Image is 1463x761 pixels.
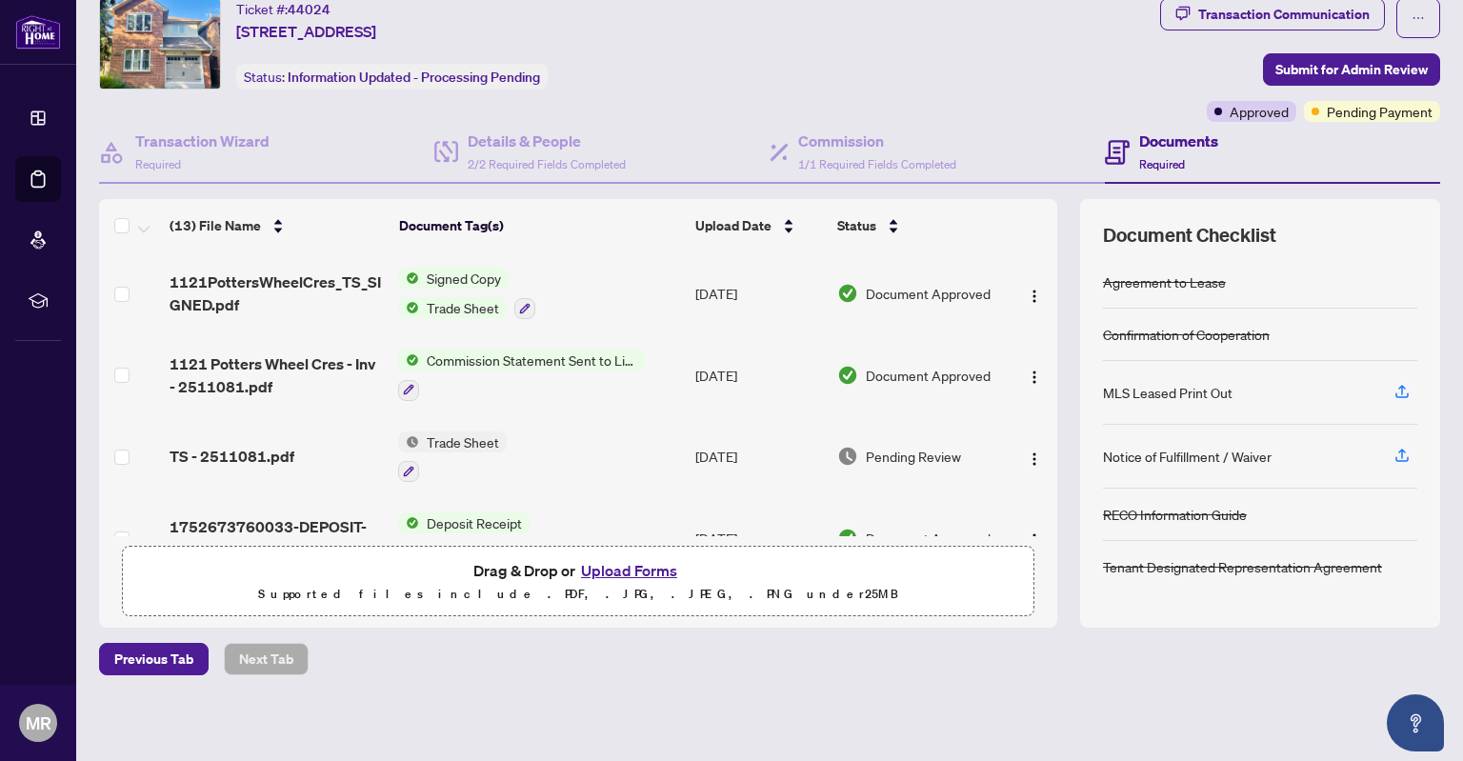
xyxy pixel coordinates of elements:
[419,512,530,533] span: Deposit Receipt
[135,130,270,152] h4: Transaction Wizard
[419,350,645,370] span: Commission Statement Sent to Listing Brokerage
[1327,101,1433,122] span: Pending Payment
[398,512,530,564] button: Status IconDeposit Receipt
[1103,271,1226,292] div: Agreement to Lease
[837,365,858,386] img: Document Status
[688,199,830,252] th: Upload Date
[837,446,858,467] img: Document Status
[398,350,419,370] img: Status Icon
[398,297,419,318] img: Status Icon
[695,215,772,236] span: Upload Date
[866,365,991,386] span: Document Approved
[170,515,384,561] span: 1752673760033-DEPOSIT-1121POTTERSWHEELCRES.pdf
[1103,504,1247,525] div: RECO Information Guide
[837,528,858,549] img: Document Status
[473,558,683,583] span: Drag & Drop or
[170,270,384,316] span: 1121PottersWheelCres_TS_SIGNED.pdf
[1103,222,1276,249] span: Document Checklist
[798,157,956,171] span: 1/1 Required Fields Completed
[419,268,509,289] span: Signed Copy
[134,583,1022,606] p: Supported files include .PDF, .JPG, .JPEG, .PNG under 25 MB
[468,157,626,171] span: 2/2 Required Fields Completed
[468,130,626,152] h4: Details & People
[398,268,535,319] button: Status IconSigned CopyStatus IconTrade Sheet
[135,157,181,171] span: Required
[1019,523,1050,553] button: Logo
[1263,53,1440,86] button: Submit for Admin Review
[1019,360,1050,391] button: Logo
[866,528,991,549] span: Document Approved
[1027,370,1042,385] img: Logo
[1027,289,1042,304] img: Logo
[398,350,645,401] button: Status IconCommission Statement Sent to Listing Brokerage
[866,283,991,304] span: Document Approved
[398,512,419,533] img: Status Icon
[170,215,261,236] span: (13) File Name
[1412,11,1425,25] span: ellipsis
[236,20,376,43] span: [STREET_ADDRESS]
[114,644,193,674] span: Previous Tab
[1027,532,1042,548] img: Logo
[398,431,419,452] img: Status Icon
[236,64,548,90] div: Status:
[288,69,540,86] span: Information Updated - Processing Pending
[123,547,1033,617] span: Drag & Drop orUpload FormsSupported files include .PDF, .JPG, .JPEG, .PNG under25MB
[688,252,830,334] td: [DATE]
[170,445,294,468] span: TS - 2511081.pdf
[15,14,61,50] img: logo
[688,497,830,579] td: [DATE]
[288,1,331,18] span: 44024
[170,352,384,398] span: 1121 Potters Wheel Cres - Inv - 2511081.pdf
[1275,54,1428,85] span: Submit for Admin Review
[224,643,309,675] button: Next Tab
[1230,101,1289,122] span: Approved
[419,431,507,452] span: Trade Sheet
[830,199,1007,252] th: Status
[1103,556,1382,577] div: Tenant Designated Representation Agreement
[837,215,876,236] span: Status
[1387,694,1444,751] button: Open asap
[837,283,858,304] img: Document Status
[1103,382,1233,403] div: MLS Leased Print Out
[688,416,830,498] td: [DATE]
[162,199,391,252] th: (13) File Name
[391,199,688,252] th: Document Tag(s)
[1027,451,1042,467] img: Logo
[1139,130,1218,152] h4: Documents
[419,297,507,318] span: Trade Sheet
[866,446,961,467] span: Pending Review
[798,130,956,152] h4: Commission
[575,558,683,583] button: Upload Forms
[688,334,830,416] td: [DATE]
[1103,324,1270,345] div: Confirmation of Cooperation
[1019,278,1050,309] button: Logo
[26,710,51,736] span: MR
[1103,446,1272,467] div: Notice of Fulfillment / Waiver
[398,268,419,289] img: Status Icon
[1139,157,1185,171] span: Required
[1019,441,1050,471] button: Logo
[99,643,209,675] button: Previous Tab
[398,431,507,483] button: Status IconTrade Sheet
